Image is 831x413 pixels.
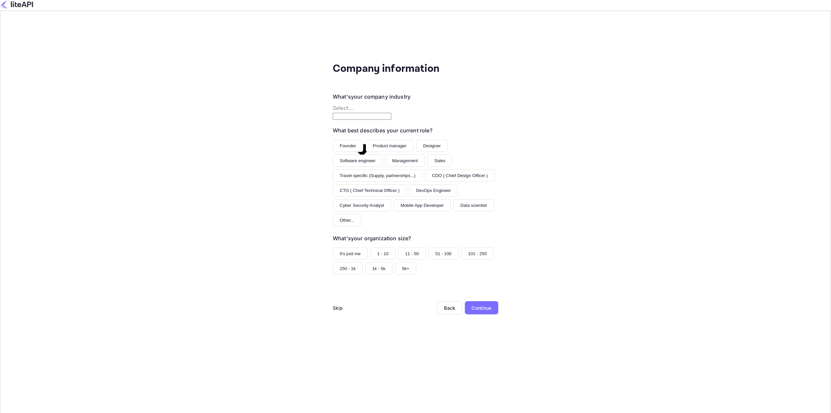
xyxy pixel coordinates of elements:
[333,214,361,226] button: Other...
[333,93,411,101] div: What's your company industry
[425,169,495,182] button: CDO ( Chief Design Officer )
[333,169,422,182] button: Travel specific (Supply, partnerships...)
[461,248,494,260] button: 101 - 250
[398,248,426,260] button: 11 - 50
[453,199,494,211] button: Data scientist
[333,104,391,112] div: Without label
[385,155,425,167] button: Management
[333,155,382,167] button: Software engineer
[444,305,455,311] div: Back
[333,262,363,275] button: 250 - 1k
[333,61,465,77] div: Company information
[333,199,391,211] button: Cyber Security Analyst
[333,140,363,152] button: Founder
[428,248,459,260] button: 51 - 100
[471,304,491,311] div: Continue
[427,155,452,167] button: Sales
[365,262,392,275] button: 1k - 5k
[333,184,407,197] button: CTO ( Chief Technical Officer )
[333,234,411,242] div: What's your organization size?
[370,248,395,260] button: 1 - 10
[366,140,414,152] button: Product manager
[394,199,451,211] button: Mobile App Developer
[333,126,432,134] div: What best describes your current role?
[416,140,448,152] button: Designer
[333,248,367,260] button: It's just me
[409,184,458,197] button: DevOps Engineer
[333,104,391,112] p: Select...
[395,262,416,275] button: 5k+
[333,304,343,311] div: Skip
